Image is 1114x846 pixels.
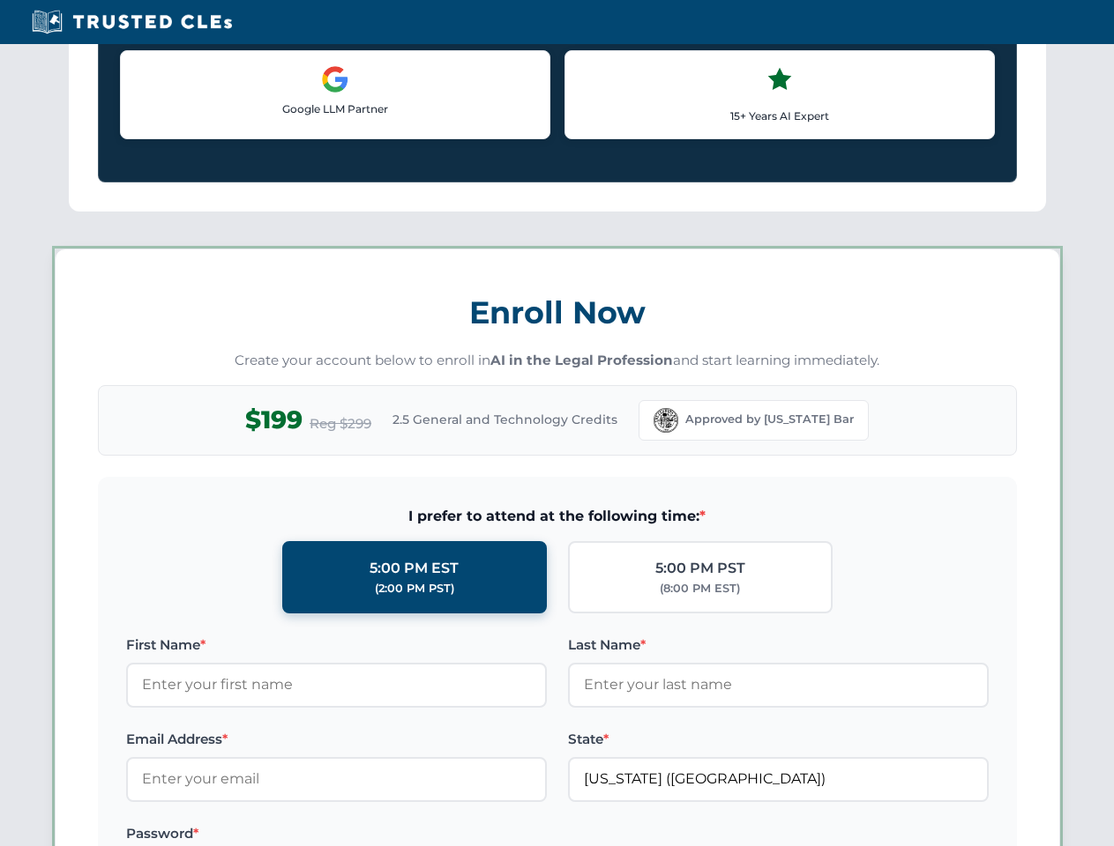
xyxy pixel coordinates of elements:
label: Password [126,823,547,844]
input: Florida (FL) [568,757,989,801]
div: (2:00 PM PST) [375,580,454,597]
p: Create your account below to enroll in and start learning immediately. [98,351,1017,371]
label: Email Address [126,729,547,750]
div: (8:00 PM EST) [660,580,740,597]
div: 5:00 PM PST [655,557,745,580]
div: 5:00 PM EST [370,557,459,580]
label: Last Name [568,634,989,656]
label: State [568,729,989,750]
span: $199 [245,400,303,440]
span: I prefer to attend at the following time: [126,505,989,528]
input: Enter your last name [568,663,989,707]
p: Google LLM Partner [135,100,535,117]
input: Enter your first name [126,663,547,707]
img: Trusted CLEs [26,9,237,35]
strong: AI in the Legal Profession [490,352,673,368]
p: 15+ Years AI Expert [579,108,980,124]
img: Florida Bar [654,408,678,433]
label: First Name [126,634,547,656]
span: Approved by [US_STATE] Bar [685,411,854,428]
span: Reg $299 [310,413,371,434]
span: 2.5 General and Technology Credits [393,410,617,429]
input: Enter your email [126,757,547,801]
h3: Enroll Now [98,285,1017,340]
img: Google [321,65,349,93]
